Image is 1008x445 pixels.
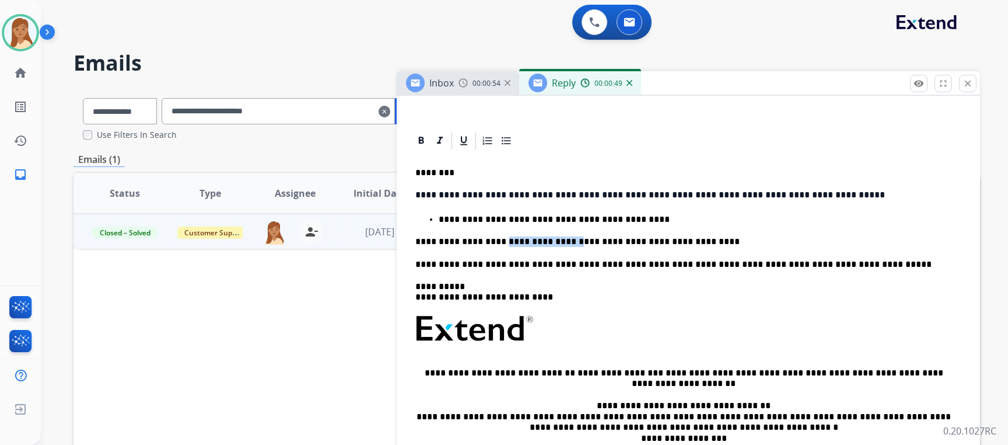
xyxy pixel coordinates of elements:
[304,225,318,239] mat-icon: person_remove
[379,105,390,119] mat-icon: clear
[479,132,496,150] div: Ordered List
[73,51,980,75] h2: Emails
[498,132,515,150] div: Bullet List
[13,66,27,80] mat-icon: home
[13,134,27,148] mat-icon: history
[4,16,37,49] img: avatar
[943,424,996,438] p: 0.20.1027RC
[110,186,140,200] span: Status
[353,186,406,200] span: Initial Date
[552,77,576,89] span: Reply
[914,78,924,89] mat-icon: remove_red_eye
[429,77,454,89] span: Inbox
[431,132,449,150] div: Italic
[13,168,27,182] mat-icon: inbox
[73,152,125,167] p: Emails (1)
[412,132,430,150] div: Bold
[177,227,253,239] span: Customer Support
[199,186,221,200] span: Type
[275,186,316,200] span: Assignee
[938,78,949,89] mat-icon: fullscreen
[93,227,157,239] span: Closed – Solved
[13,100,27,114] mat-icon: list_alt
[963,78,973,89] mat-icon: close
[594,79,622,88] span: 00:00:49
[365,225,394,238] span: [DATE]
[262,220,286,245] img: agent-avatar
[97,129,177,141] label: Use Filters In Search
[473,79,501,88] span: 00:00:54
[455,132,473,150] div: Underline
